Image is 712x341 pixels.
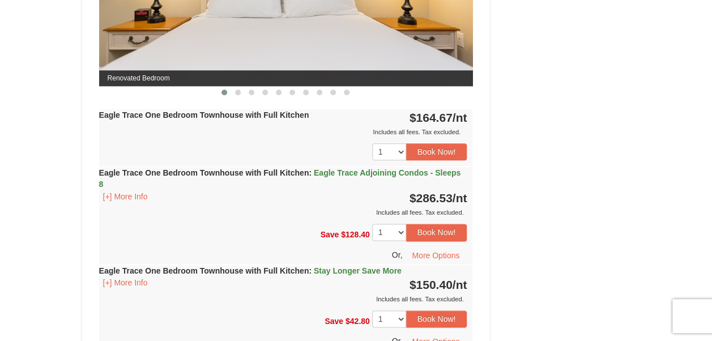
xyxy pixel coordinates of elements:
[99,293,467,305] div: Includes all fees. Tax excluded.
[99,266,402,275] strong: Eagle Trace One Bedroom Townhouse with Full Kitchen
[453,278,467,291] span: /nt
[341,230,370,239] span: $128.40
[410,111,467,124] strong: $164.67
[314,266,402,275] span: Stay Longer Save More
[99,207,467,218] div: Includes all fees. Tax excluded.
[99,110,309,120] strong: Eagle Trace One Bedroom Townhouse with Full Kitchen
[392,250,403,259] span: Or,
[99,70,473,86] span: Renovated Bedroom
[406,143,467,160] button: Book Now!
[99,190,152,203] button: [+] More Info
[309,266,312,275] span: :
[453,191,467,204] span: /nt
[346,316,370,325] span: $42.80
[99,168,461,189] strong: Eagle Trace One Bedroom Townhouse with Full Kitchen
[320,230,339,239] span: Save
[99,126,467,138] div: Includes all fees. Tax excluded.
[309,168,312,177] span: :
[406,224,467,241] button: Book Now!
[404,247,467,264] button: More Options
[410,191,453,204] span: $286.53
[410,278,453,291] span: $150.40
[99,276,152,289] button: [+] More Info
[325,316,343,325] span: Save
[406,310,467,327] button: Book Now!
[453,111,467,124] span: /nt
